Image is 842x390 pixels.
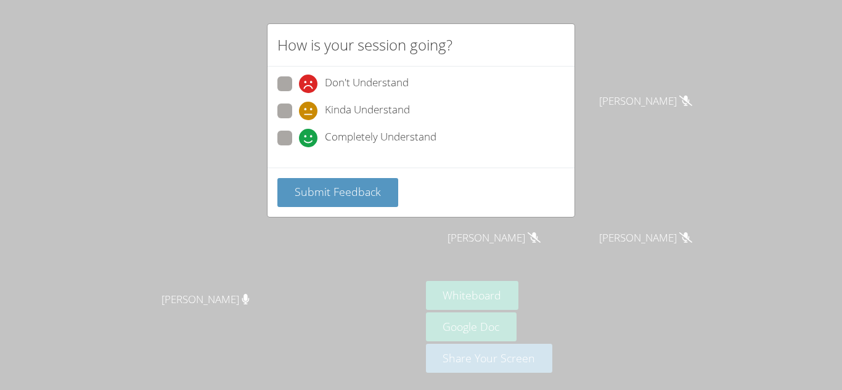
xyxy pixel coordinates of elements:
[325,75,409,93] span: Don't Understand
[325,129,436,147] span: Completely Understand
[295,184,381,199] span: Submit Feedback
[325,102,410,120] span: Kinda Understand
[277,34,452,56] h2: How is your session going?
[277,178,398,207] button: Submit Feedback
